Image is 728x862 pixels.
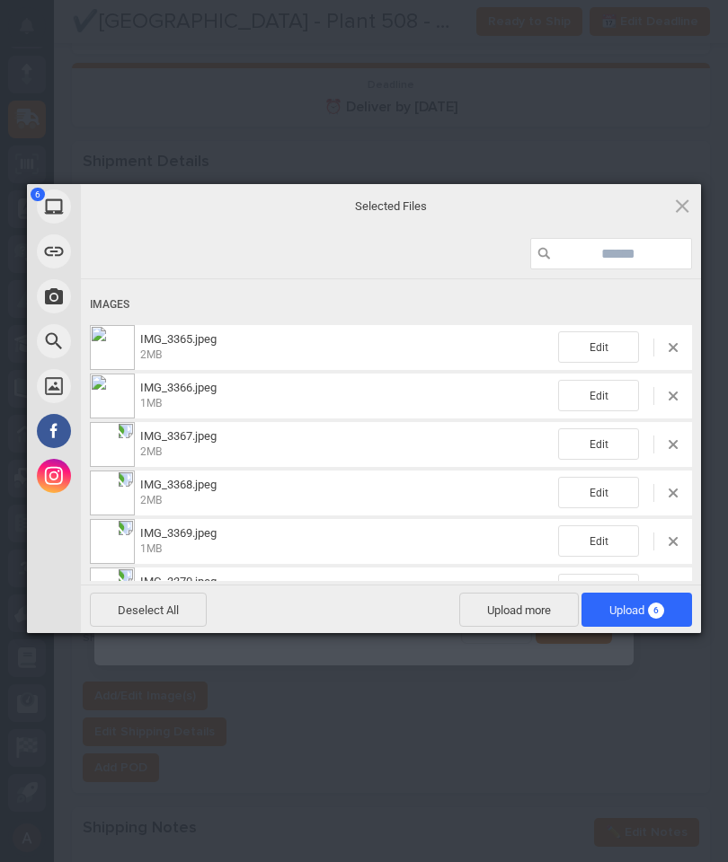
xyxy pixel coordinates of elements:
[140,575,217,588] span: IMG_3370.jpeg
[135,478,558,507] span: IMG_3368.jpeg
[459,593,579,627] span: Upload more
[27,274,243,319] div: Take Photo
[140,445,162,458] span: 2MB
[558,477,639,508] span: Edit
[140,526,217,540] span: IMG_3369.jpeg
[135,381,558,410] span: IMG_3366.jpeg
[672,196,692,215] span: Click here or hit ESC to close picker
[140,429,217,443] span: IMG_3367.jpeg
[90,567,135,612] img: c2909fe4-bb0f-4a0d-8a8b-8094965ec45c
[90,593,207,627] span: Deselect All
[140,332,217,346] span: IMG_3365.jpeg
[140,381,217,394] span: IMG_3366.jpeg
[140,478,217,491] span: IMG_3368.jpeg
[27,364,243,409] div: Unsplash
[140,397,162,409] span: 1MB
[135,429,558,459] span: IMG_3367.jpeg
[27,184,243,229] div: My Device
[135,332,558,362] span: IMG_3365.jpeg
[90,325,135,370] img: 7311976e-4fee-4b6e-b72a-136f1e72d2e5
[582,593,692,627] span: Upload
[609,603,664,617] span: Upload
[558,428,639,460] span: Edit
[140,542,162,555] span: 1MB
[90,288,692,321] div: Images
[90,374,135,418] img: e071f460-d73d-4a09-8f89-2f13888e6fbb
[135,526,558,556] span: IMG_3369.jpeg
[558,574,639,605] span: Edit
[648,603,664,619] span: 6
[558,380,639,411] span: Edit
[27,409,243,453] div: Facebook
[140,494,162,506] span: 2MB
[90,422,135,467] img: f88f8864-a506-4691-a68d-a27f0b5440a6
[135,575,558,604] span: IMG_3370.jpeg
[27,319,243,364] div: Web Search
[31,188,45,201] span: 6
[90,519,135,564] img: b2fc3267-70d9-4ff5-ac77-a08bd6203695
[558,331,639,363] span: Edit
[90,471,135,515] img: d316a540-6b0d-4e5e-95ab-109a03af7a49
[27,229,243,274] div: Link (URL)
[558,525,639,557] span: Edit
[140,348,162,361] span: 2MB
[27,453,243,498] div: Instagram
[211,198,571,215] span: Selected Files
